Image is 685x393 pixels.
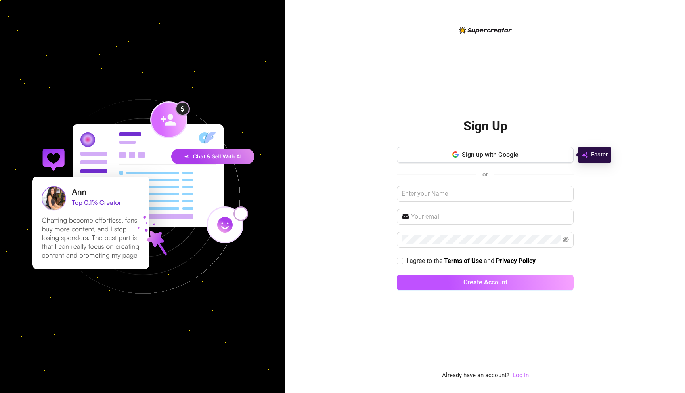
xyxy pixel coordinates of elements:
[462,151,519,158] span: Sign up with Google
[406,257,444,265] span: I agree to the
[463,118,507,134] h2: Sign Up
[397,147,574,163] button: Sign up with Google
[482,171,488,178] span: or
[411,212,569,221] input: Your email
[563,237,569,243] span: eye-invisible
[444,257,482,265] a: Terms of Use
[582,150,588,160] img: svg%3e
[513,372,529,379] a: Log In
[397,186,574,202] input: Enter your Name
[496,257,536,265] a: Privacy Policy
[6,59,280,334] img: signup-background-D0MIrEPF.svg
[442,371,509,380] span: Already have an account?
[459,27,512,34] img: logo-BBDzfeDw.svg
[397,275,574,290] button: Create Account
[444,257,482,265] strong: Terms of Use
[496,257,536,265] strong: Privacy Policy
[463,279,507,286] span: Create Account
[484,257,496,265] span: and
[513,371,529,380] a: Log In
[591,150,608,160] span: Faster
